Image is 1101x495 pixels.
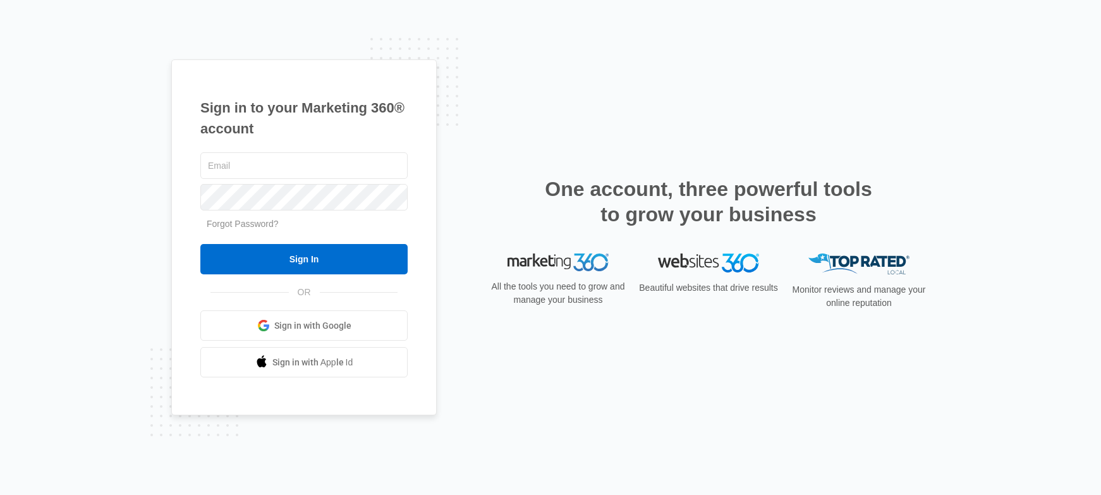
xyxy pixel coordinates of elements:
img: Marketing 360 [508,254,609,271]
span: OR [289,286,320,299]
p: Monitor reviews and manage your online reputation [788,283,930,310]
span: Sign in with Google [274,319,351,333]
h1: Sign in to your Marketing 360® account [200,97,408,139]
img: Websites 360 [658,254,759,272]
a: Sign in with Google [200,310,408,341]
h2: One account, three powerful tools to grow your business [541,176,876,227]
p: Beautiful websites that drive results [638,281,779,295]
span: Sign in with Apple Id [272,356,353,369]
input: Sign In [200,244,408,274]
input: Email [200,152,408,179]
img: Top Rated Local [808,254,909,274]
p: All the tools you need to grow and manage your business [487,280,629,307]
a: Forgot Password? [207,219,279,229]
a: Sign in with Apple Id [200,347,408,377]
